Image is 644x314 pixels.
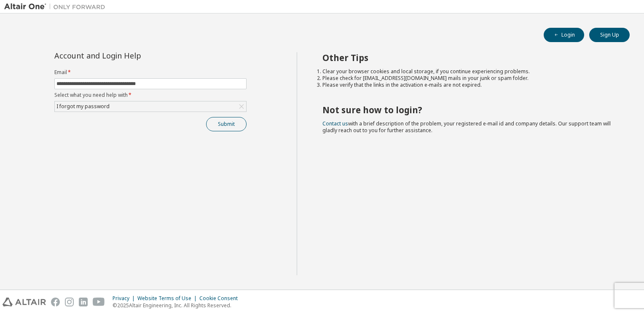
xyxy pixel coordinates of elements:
[55,102,111,111] div: I forgot my password
[544,28,584,42] button: Login
[54,52,208,59] div: Account and Login Help
[93,298,105,306] img: youtube.svg
[3,298,46,306] img: altair_logo.svg
[51,298,60,306] img: facebook.svg
[322,82,615,88] li: Please verify that the links in the activation e-mails are not expired.
[206,117,247,131] button: Submit
[54,92,247,98] label: Select what you need help with
[113,302,243,309] p: © 2025 Altair Engineering, Inc. All Rights Reserved.
[322,120,348,127] a: Contact us
[322,75,615,82] li: Please check for [EMAIL_ADDRESS][DOMAIN_NAME] mails in your junk or spam folder.
[55,101,246,112] div: I forgot my password
[4,3,110,11] img: Altair One
[322,120,611,134] span: with a brief description of the problem, your registered e-mail id and company details. Our suppo...
[199,295,243,302] div: Cookie Consent
[113,295,137,302] div: Privacy
[137,295,199,302] div: Website Terms of Use
[589,28,630,42] button: Sign Up
[322,104,615,115] h2: Not sure how to login?
[54,69,247,76] label: Email
[322,52,615,63] h2: Other Tips
[79,298,88,306] img: linkedin.svg
[322,68,615,75] li: Clear your browser cookies and local storage, if you continue experiencing problems.
[65,298,74,306] img: instagram.svg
